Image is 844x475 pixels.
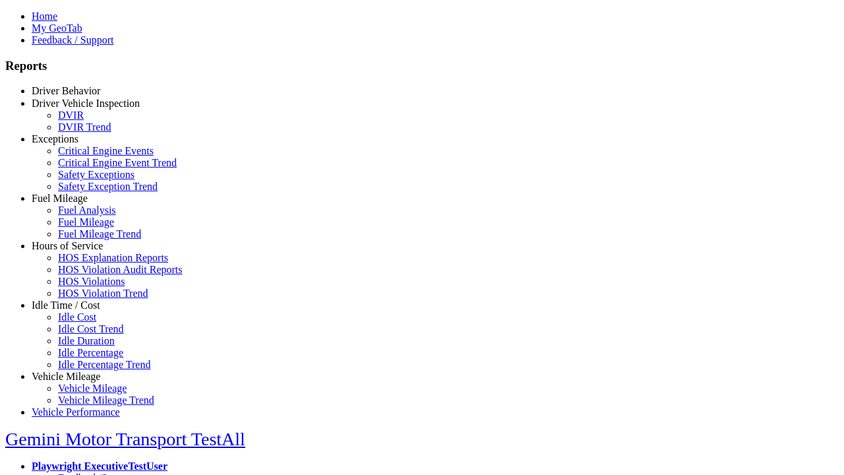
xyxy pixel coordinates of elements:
[32,460,167,472] a: Playwright ExecutiveTestUser
[32,98,140,109] a: Driver Vehicle Inspection
[58,157,177,168] a: Critical Engine Event Trend
[58,110,84,121] a: DVIR
[58,228,141,239] a: Fuel Mileage Trend
[58,145,154,156] a: Critical Engine Events
[58,252,168,263] a: HOS Explanation Reports
[32,34,113,46] a: Feedback / Support
[58,323,124,334] a: Idle Cost Trend
[58,395,154,406] a: Vehicle Mileage Trend
[58,181,158,192] a: Safety Exception Trend
[32,300,100,311] a: Idle Time / Cost
[58,288,148,299] a: HOS Violation Trend
[58,311,96,323] a: Idle Cost
[32,371,100,382] a: Vehicle Mileage
[58,276,125,287] a: HOS Violations
[58,205,116,216] a: Fuel Analysis
[58,383,127,394] a: Vehicle Mileage
[32,11,57,22] a: Home
[58,169,135,180] a: Safety Exceptions
[32,22,82,34] a: My GeoTab
[58,264,183,275] a: HOS Violation Audit Reports
[58,121,111,133] a: DVIR Trend
[5,429,245,449] a: Gemini Motor Transport TestAll
[5,59,839,73] h3: Reports
[58,359,150,370] a: Idle Percentage Trend
[58,216,114,228] a: Fuel Mileage
[32,406,120,418] a: Vehicle Performance
[32,240,103,251] a: Hours of Service
[58,347,123,358] a: Idle Percentage
[32,85,100,96] a: Driver Behavior
[32,193,88,204] a: Fuel Mileage
[32,133,78,144] a: Exceptions
[58,335,115,346] a: Idle Duration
